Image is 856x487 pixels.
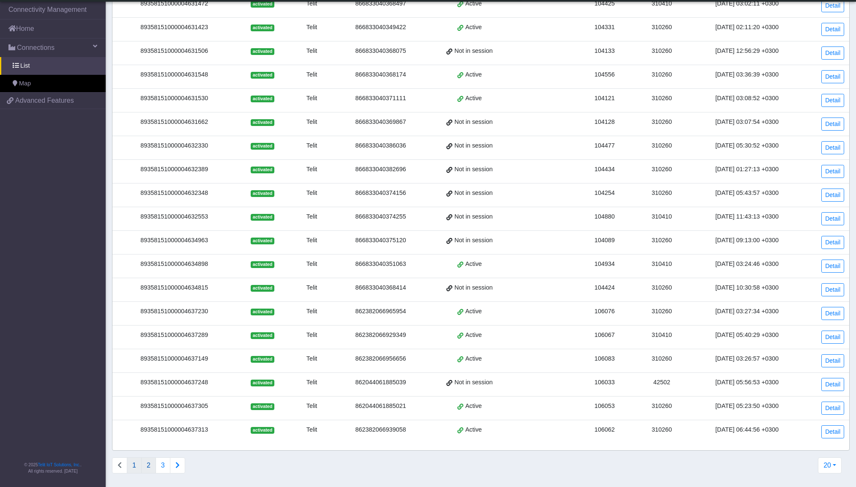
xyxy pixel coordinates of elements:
[697,94,797,103] div: [DATE] 03:08:52 +0300
[465,23,482,32] span: Active
[583,260,626,269] div: 104934
[821,425,844,438] a: Detail
[294,236,330,245] div: Telit
[118,283,231,293] div: 89358151000004634815
[637,118,687,127] div: 310260
[339,354,421,364] div: 862382066956656
[251,167,274,173] span: activated
[821,283,844,296] a: Detail
[637,307,687,316] div: 310260
[583,165,626,174] div: 104434
[697,307,797,316] div: [DATE] 03:27:34 +0300
[818,457,842,473] button: 20
[294,378,330,387] div: Telit
[118,378,231,387] div: 89358151000004637248
[821,402,844,415] a: Detail
[583,283,626,293] div: 104424
[697,260,797,269] div: [DATE] 03:24:46 +0300
[339,402,421,411] div: 862044061885021
[821,236,844,249] a: Detail
[118,212,231,222] div: 89358151000004632553
[251,143,274,150] span: activated
[251,96,274,102] span: activated
[465,354,482,364] span: Active
[112,457,185,473] nav: Connections list navigation
[251,356,274,363] span: activated
[294,354,330,364] div: Telit
[465,425,482,435] span: Active
[583,47,626,56] div: 104133
[294,425,330,435] div: Telit
[583,236,626,245] div: 104089
[637,165,687,174] div: 310260
[339,307,421,316] div: 862382066965954
[339,236,421,245] div: 866833040375120
[697,402,797,411] div: [DATE] 05:23:50 +0300
[339,283,421,293] div: 866833040368414
[118,94,231,103] div: 89358151000004631530
[583,378,626,387] div: 106033
[251,119,274,126] span: activated
[118,189,231,198] div: 89358151000004632348
[118,47,231,56] div: 89358151000004631506
[118,307,231,316] div: 89358151000004637230
[821,23,844,36] a: Detail
[339,212,421,222] div: 866833040374255
[697,236,797,245] div: [DATE] 09:13:00 +0300
[294,283,330,293] div: Telit
[583,141,626,150] div: 104477
[697,118,797,127] div: [DATE] 03:07:54 +0300
[454,47,492,56] span: Not in session
[19,79,31,88] span: Map
[118,260,231,269] div: 89358151000004634898
[339,425,421,435] div: 862382066939058
[821,189,844,202] a: Detail
[821,165,844,178] a: Detail
[583,402,626,411] div: 106053
[251,25,274,31] span: activated
[637,47,687,56] div: 310260
[339,165,421,174] div: 866833040382696
[251,261,274,268] span: activated
[454,165,492,174] span: Not in session
[294,212,330,222] div: Telit
[339,378,421,387] div: 862044061885039
[583,307,626,316] div: 106076
[251,238,274,244] span: activated
[294,189,330,198] div: Telit
[821,141,844,154] a: Detail
[339,47,421,56] div: 866833040368075
[454,283,492,293] span: Not in session
[821,70,844,83] a: Detail
[465,70,482,79] span: Active
[294,307,330,316] div: Telit
[637,141,687,150] div: 310260
[339,260,421,269] div: 866833040351063
[697,425,797,435] div: [DATE] 06:44:56 +0300
[118,236,231,245] div: 89358151000004634963
[583,118,626,127] div: 104128
[697,378,797,387] div: [DATE] 05:56:53 +0300
[637,212,687,222] div: 310410
[637,283,687,293] div: 310260
[15,96,74,106] span: Advanced Features
[251,1,274,8] span: activated
[637,94,687,103] div: 310260
[821,354,844,367] a: Detail
[697,212,797,222] div: [DATE] 11:43:13 +0300
[251,427,274,434] span: activated
[637,378,687,387] div: 42502
[339,118,421,127] div: 866833040369867
[583,94,626,103] div: 104121
[251,380,274,386] span: activated
[339,94,421,103] div: 866833040371111
[697,165,797,174] div: [DATE] 01:27:13 +0300
[251,72,274,79] span: activated
[294,118,330,127] div: Telit
[118,331,231,340] div: 89358151000004637289
[583,23,626,32] div: 104331
[697,354,797,364] div: [DATE] 03:26:57 +0300
[251,285,274,292] span: activated
[583,425,626,435] div: 106062
[38,462,80,467] a: Telit IoT Solutions, Inc.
